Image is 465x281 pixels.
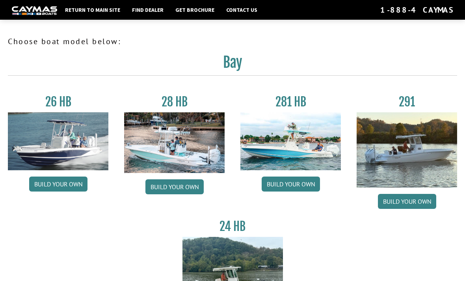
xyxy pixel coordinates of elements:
[145,179,204,194] a: Build your own
[240,95,341,109] h3: 281 HB
[357,95,457,109] h3: 291
[262,177,320,192] a: Build your own
[8,95,108,109] h3: 26 HB
[61,5,124,15] a: Return to main site
[128,5,167,15] a: Find Dealer
[124,112,225,173] img: 28_hb_thumbnail_for_caymas_connect.jpg
[171,5,218,15] a: Get Brochure
[357,112,457,188] img: 291_Thumbnail.jpg
[29,177,87,192] a: Build your own
[222,5,261,15] a: Contact Us
[124,95,225,109] h3: 28 HB
[12,6,57,15] img: white-logo-c9c8dbefe5ff5ceceb0f0178aa75bf4bb51f6bca0971e226c86eb53dfe498488.png
[240,112,341,170] img: 28-hb-twin.jpg
[380,5,453,15] div: 1-888-4CAYMAS
[182,219,283,234] h3: 24 HB
[378,194,436,209] a: Build your own
[8,54,457,76] h2: Bay
[8,112,108,170] img: 26_new_photo_resized.jpg
[8,35,457,47] p: Choose boat model below:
